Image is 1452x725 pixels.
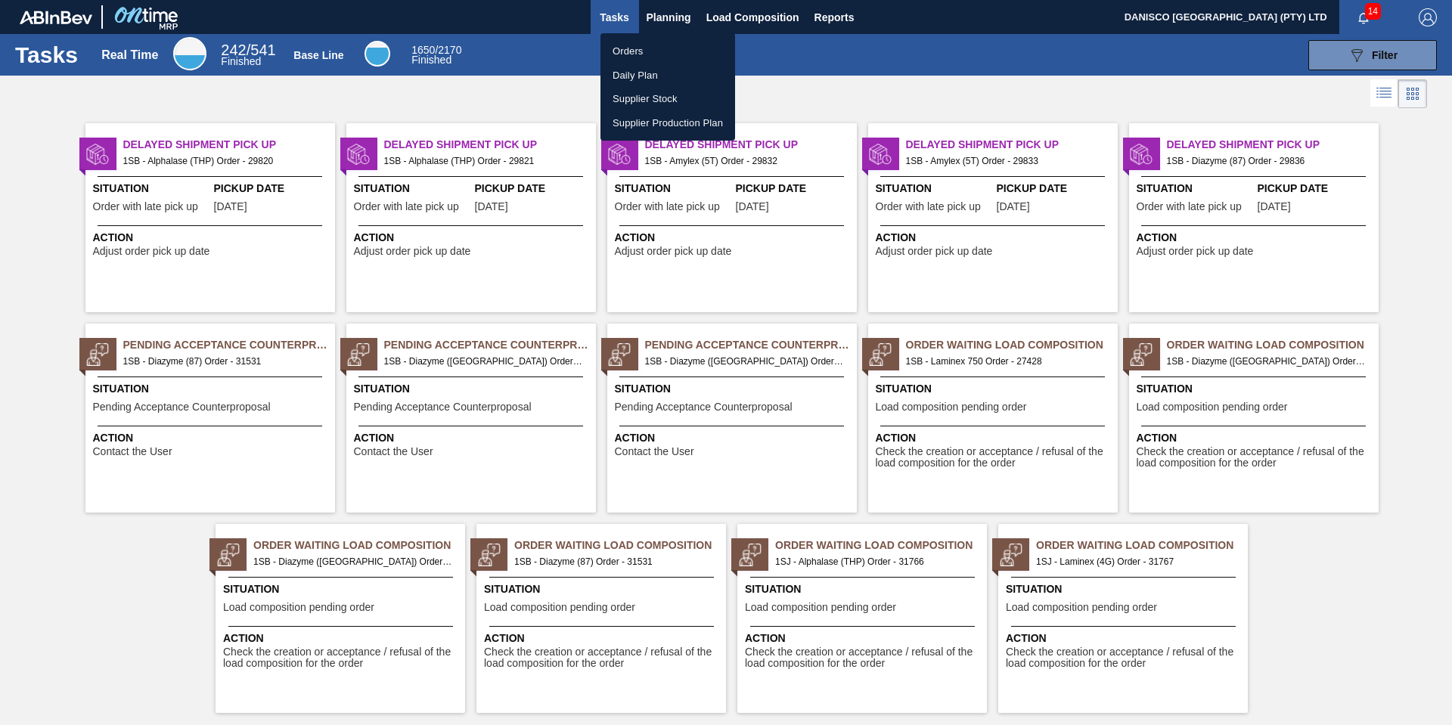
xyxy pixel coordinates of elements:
a: Daily Plan [600,64,735,88]
a: Supplier Stock [600,87,735,111]
a: Orders [600,39,735,64]
a: Supplier Production Plan [600,111,735,135]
